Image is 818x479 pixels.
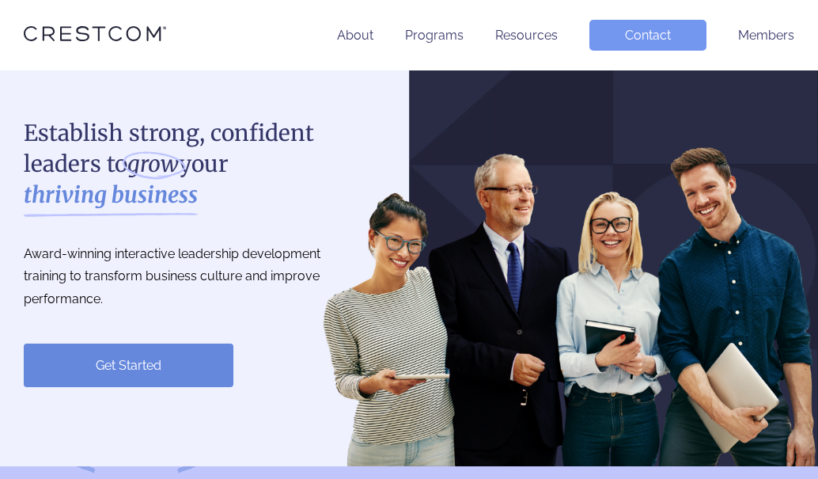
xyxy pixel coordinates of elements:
p: Award-winning interactive leadership development training to transform business culture and impro... [24,243,356,311]
a: Contact [589,20,706,51]
a: Resources [495,28,558,43]
h1: Establish strong, confident leaders to your [24,118,356,211]
a: Members [738,28,794,43]
a: About [337,28,373,43]
a: Programs [405,28,464,43]
i: grow [127,149,179,180]
a: Get Started [24,344,233,387]
strong: thriving business [24,180,198,211]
